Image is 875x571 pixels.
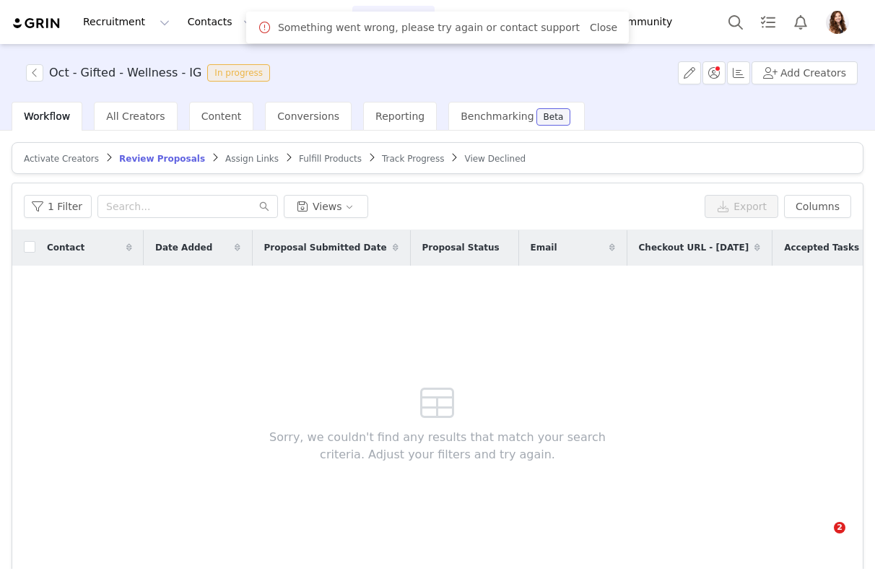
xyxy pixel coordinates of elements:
span: Content [201,110,242,122]
button: Columns [784,195,851,218]
span: Activate Creators [24,154,99,164]
span: 2 [834,522,845,533]
span: Conversions [277,110,339,122]
i: icon: search [259,201,269,212]
span: Contact [47,241,84,254]
button: Profile [817,11,863,34]
span: View Declined [464,154,526,164]
button: Add Creators [752,61,858,84]
span: All Creators [106,110,165,122]
span: Workflow [24,110,70,122]
img: 3a81e7dd-2763-43cb-b835-f4e8b5551fbf.jpg [826,11,849,34]
span: Review Proposals [119,154,205,164]
button: Messages [263,6,352,38]
div: Beta [544,113,564,121]
span: Assign Links [225,154,279,164]
button: Notifications [785,6,817,38]
span: Proposal Status [422,241,500,254]
span: Something went wrong, please try again or contact support [278,20,580,35]
button: Recruitment [74,6,178,38]
span: Reporting [375,110,425,122]
input: Search... [97,195,278,218]
span: Checkout URL - [DATE] [639,241,749,254]
a: Close [590,22,617,33]
button: Search [720,6,752,38]
span: [object Object] [26,64,276,82]
button: Reporting [515,6,604,38]
span: Benchmarking [461,110,534,122]
span: Email [531,241,557,254]
button: Views [284,195,368,218]
span: In progress [207,64,270,82]
button: 1 Filter [24,195,92,218]
span: Fulfill Products [299,154,362,164]
button: Content [435,6,514,38]
a: Tasks [752,6,784,38]
button: Program [352,6,435,38]
button: Contacts [179,6,262,38]
button: Export [705,195,778,218]
a: Community [605,6,687,38]
span: Sorry, we couldn't find any results that match your search criteria. Adjust your filters and try ... [248,429,628,463]
iframe: Intercom live chat [804,522,839,557]
span: Proposal Submitted Date [264,241,387,254]
h3: Oct - Gifted - Wellness - IG [49,64,201,82]
span: Date Added [155,241,212,254]
span: Track Progress [382,154,444,164]
span: Accepted Tasks [784,241,859,254]
img: grin logo [12,17,62,30]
